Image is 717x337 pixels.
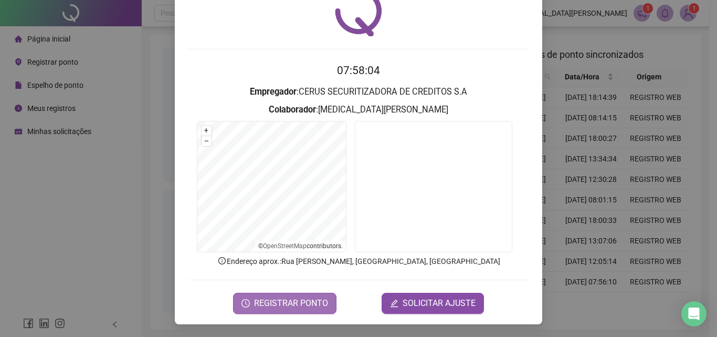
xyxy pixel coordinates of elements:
[390,299,398,308] span: edit
[337,64,380,77] time: 07:58:04
[681,301,707,326] div: Open Intercom Messenger
[250,87,297,97] strong: Empregador
[202,136,212,146] button: –
[202,126,212,136] button: +
[263,242,307,250] a: OpenStreetMap
[187,85,530,99] h3: : CERUS SECURITIZADORA DE CREDITOS S.A
[241,299,250,308] span: clock-circle
[382,293,484,314] button: editSOLICITAR AJUSTE
[403,297,476,310] span: SOLICITAR AJUSTE
[187,103,530,117] h3: : [MEDICAL_DATA][PERSON_NAME]
[254,297,328,310] span: REGISTRAR PONTO
[187,256,530,267] p: Endereço aprox. : Rua [PERSON_NAME], [GEOGRAPHIC_DATA], [GEOGRAPHIC_DATA]
[258,242,343,250] li: © contributors.
[217,256,227,265] span: info-circle
[269,105,316,115] strong: Colaborador
[233,293,336,314] button: REGISTRAR PONTO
